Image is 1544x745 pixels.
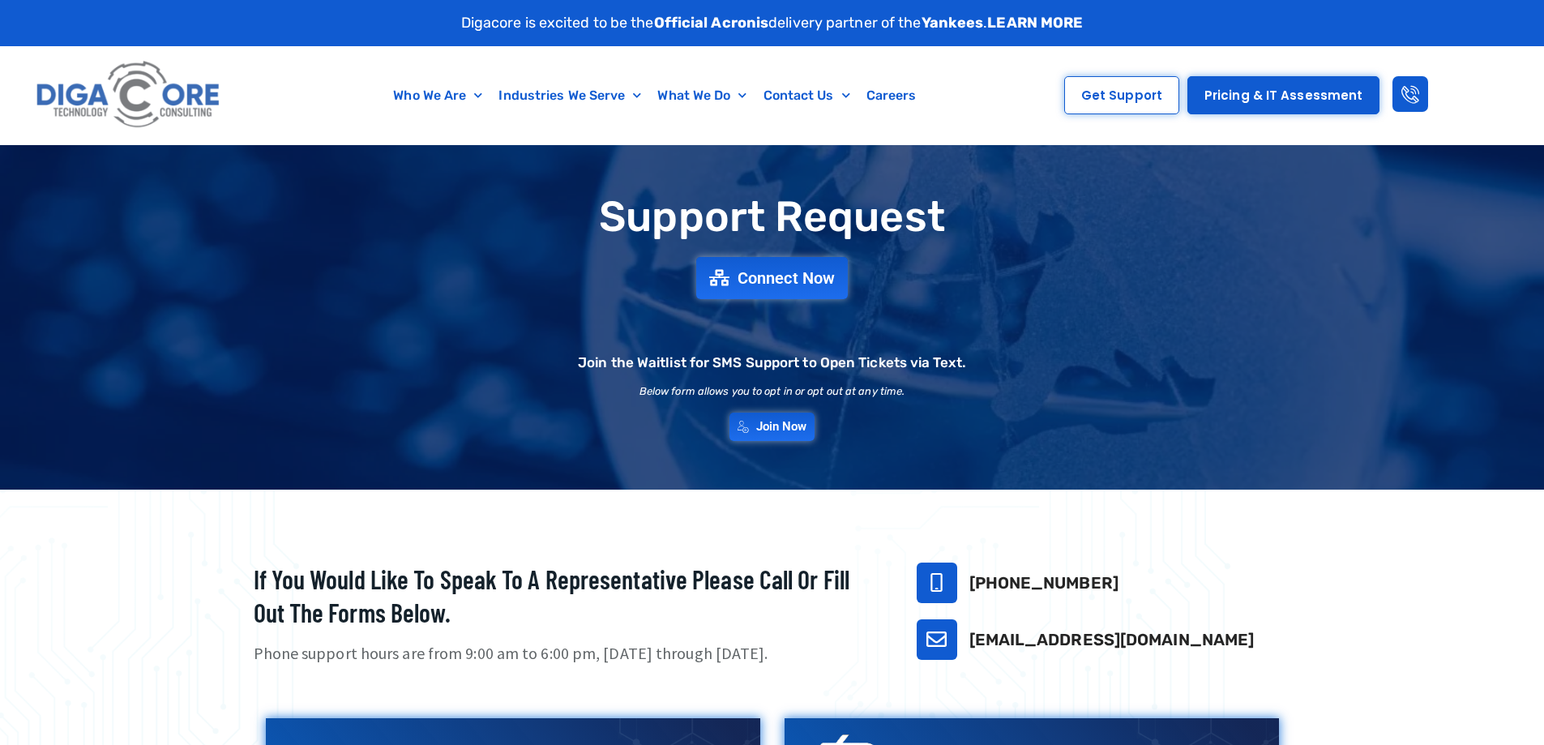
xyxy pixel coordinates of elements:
[1204,89,1362,101] span: Pricing & IT Assessment
[1081,89,1162,101] span: Get Support
[490,77,649,114] a: Industries We Serve
[756,421,807,433] span: Join Now
[213,194,1332,240] h1: Support Request
[304,77,1007,114] nav: Menu
[696,257,848,299] a: Connect Now
[654,14,769,32] strong: Official Acronis
[254,642,876,666] p: Phone support hours are from 9:00 am to 6:00 pm, [DATE] through [DATE].
[987,14,1083,32] a: LEARN MORE
[578,356,966,370] h2: Join the Waitlist for SMS Support to Open Tickets via Text.
[969,630,1255,649] a: [EMAIL_ADDRESS][DOMAIN_NAME]
[917,619,957,660] a: support@digacore.com
[922,14,984,32] strong: Yankees
[738,270,835,286] span: Connect Now
[1187,76,1379,114] a: Pricing & IT Assessment
[969,573,1118,593] a: [PHONE_NUMBER]
[917,563,957,603] a: 732-646-5725
[755,77,858,114] a: Contact Us
[858,77,925,114] a: Careers
[32,54,226,136] img: Digacore logo 1
[639,386,905,396] h2: Below form allows you to opt in or opt out at any time.
[729,413,815,441] a: Join Now
[385,77,490,114] a: Who We Are
[461,12,1084,34] p: Digacore is excited to be the delivery partner of the .
[254,563,876,630] h2: If you would like to speak to a representative please call or fill out the forms below.
[649,77,755,114] a: What We Do
[1064,76,1179,114] a: Get Support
